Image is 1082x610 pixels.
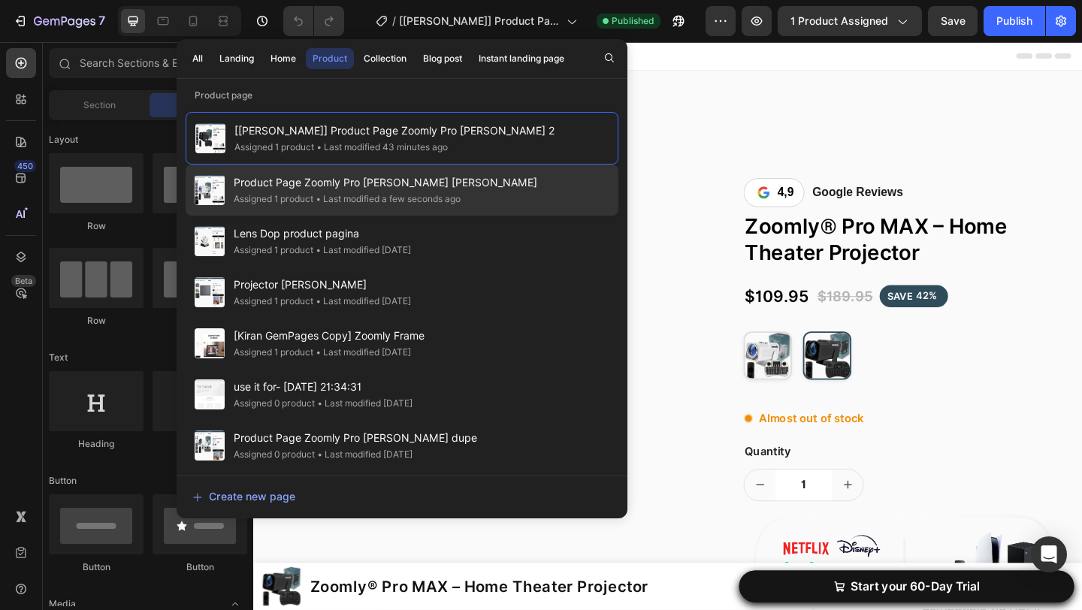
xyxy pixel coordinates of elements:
div: Last modified [DATE] [313,294,411,309]
div: Assigned 0 product [234,447,315,462]
button: Create new page [192,482,612,512]
h1: Zoomly® Pro MAX – Home Theater Projector [60,578,431,606]
div: Assigned 1 product [234,243,313,258]
div: Assigned 1 product [234,345,313,360]
span: Almost out of stock [550,400,664,418]
img: Weiße Beamer [535,316,585,366]
div: Open Intercom Messenger [1031,536,1067,572]
h1: Zoomly® Pro MAX – Home Theater Projector [533,184,890,246]
button: Blog post [416,48,469,69]
span: Projector [PERSON_NAME] [234,276,411,294]
div: Last modified a few seconds ago [313,192,461,207]
span: 1 product assigned [790,14,888,29]
a: Weiße Variante [533,315,586,367]
div: $189.95 [612,264,675,289]
span: use it for- [DATE] 21:34:31 [234,378,413,396]
span: • [316,346,320,358]
div: Assigned 1 product [234,192,313,207]
span: Product Page Zoomly Pro [PERSON_NAME] [PERSON_NAME] [234,174,537,192]
span: Section [83,98,116,112]
div: Product [313,52,347,65]
div: Row [153,219,247,233]
div: 450 [14,160,36,172]
a: Schwarze Variante [598,315,651,367]
div: Button [49,560,144,574]
span: • [318,397,322,409]
div: Last modified [DATE] [313,345,411,360]
button: increment [630,465,663,499]
iframe: Design area [253,42,1082,610]
div: Collection [364,52,407,65]
span: • [316,244,320,255]
button: Instant landing page [472,48,571,69]
span: Google Reviews [609,154,707,174]
div: Last modified [DATE] [315,396,413,411]
div: Row [153,314,247,328]
div: Instant landing page [479,52,564,65]
span: Layout [49,133,78,146]
button: Landing [213,48,261,69]
p: 7 [98,12,105,30]
input: quantity [568,465,630,499]
span: Text [49,351,68,364]
button: Home [264,48,303,69]
div: Publish [996,14,1032,29]
span: [Kiran GemPages Copy] Zoomly Frame [234,327,425,345]
button: Publish [984,6,1045,36]
span: Save [941,15,966,27]
div: 42% [720,267,745,284]
input: Search Sections & Elements [49,48,247,78]
div: Last modified [DATE] [313,243,411,258]
div: $109.95 [533,264,606,289]
span: • [318,448,322,460]
span: 4,9 [570,154,588,174]
button: Collection [357,48,413,69]
div: Start your 60-Day Trial [650,581,790,604]
span: Product Page Zoomly Pro [PERSON_NAME] dupe [234,429,477,447]
div: Button [153,560,247,574]
p: Product page [177,88,627,103]
span: [[PERSON_NAME]] Product Page Zoomly Pro [PERSON_NAME] 2 [399,14,561,29]
img: Schwarze Beamer [600,316,649,366]
div: Last modified 43 minutes ago [314,140,448,155]
div: Heading [49,437,144,451]
button: All [186,48,210,69]
div: Text Block [153,437,247,451]
div: Assigned 1 product [234,294,313,309]
div: Assigned 0 product [234,396,315,411]
span: • [316,295,320,307]
button: 7 [6,6,112,36]
div: Blog post [423,52,462,65]
div: SAVE [688,267,720,285]
div: Landing [219,52,254,65]
span: • [317,141,321,152]
button: Save [928,6,978,36]
div: Quantity [533,436,890,455]
span: Button [49,474,77,488]
div: Undo/Redo [283,6,344,36]
div: Row [49,314,144,328]
span: Published [612,14,654,28]
button: Product [306,48,354,69]
div: Last modified [DATE] [315,447,413,462]
button: decrement [534,465,568,499]
img: Google ster [545,153,566,174]
div: Create new page [192,489,295,505]
button: Start your 60-Day Trial [528,575,893,610]
div: All [192,52,203,65]
button: 1 product assigned [778,6,922,36]
span: Lens Dop product pagina [234,225,411,243]
div: Home [270,52,296,65]
div: Beta [11,275,36,287]
span: [[PERSON_NAME]] Product Page Zoomly Pro [PERSON_NAME] 2 [234,122,555,140]
div: Row [49,219,144,233]
span: • [316,193,320,204]
div: Assigned 1 product [234,140,314,155]
span: / [392,14,396,29]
